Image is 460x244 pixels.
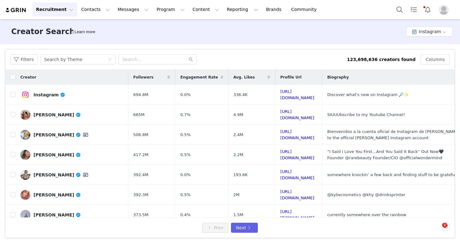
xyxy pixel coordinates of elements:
[133,132,148,138] span: 506.8M
[10,54,38,64] button: Filters
[33,192,81,197] div: [PERSON_NAME]
[20,210,123,220] a: [PERSON_NAME]
[223,3,262,17] button: Reporting
[114,3,152,17] button: Messages
[262,3,287,17] a: Brands
[133,74,154,80] span: Followers
[20,150,123,160] a: [PERSON_NAME]
[20,74,36,80] span: Creator
[406,27,452,37] button: Instagram
[33,152,81,157] div: [PERSON_NAME]
[33,112,81,117] div: [PERSON_NAME]
[180,92,191,98] span: 0.0%
[33,131,89,139] div: [PERSON_NAME]
[20,190,30,200] img: v2
[442,223,447,228] span: 2
[280,109,314,120] a: [URL][DOMAIN_NAME]
[133,112,145,118] span: 665M
[233,212,243,218] span: 1.5M
[189,57,193,62] i: icon: search
[119,54,197,64] input: Search...
[233,74,255,80] span: Avg. Likes
[180,192,191,198] span: 0.5%
[20,110,123,120] a: [PERSON_NAME]
[189,3,223,17] button: Content
[288,3,323,17] a: Community
[20,130,123,140] a: [PERSON_NAME]
[327,74,349,80] span: Biography
[327,192,406,197] span: @kyliecosmetics @khy @drinksprinter
[231,223,258,233] button: Next
[327,212,406,217] span: currently somewhere over the rainbow
[180,212,191,218] span: 0.4%
[44,55,82,64] div: Search by Theme
[73,29,96,35] div: Tooltip anchor
[20,130,30,140] img: v2
[407,3,421,17] a: Tasks
[280,209,314,220] a: [URL][DOMAIN_NAME]
[180,172,191,178] span: 0.0%
[20,170,30,180] img: v2
[280,189,314,200] a: [URL][DOMAIN_NAME]
[233,192,240,198] span: 2M
[180,132,191,138] span: 0.5%
[33,212,81,217] div: [PERSON_NAME]
[233,172,248,178] span: 193.6K
[233,152,243,158] span: 2.2M
[133,192,148,198] span: 392.3M
[202,223,228,233] button: Prev
[233,132,243,138] span: 2.4M
[108,58,112,62] i: icon: down
[20,90,30,100] img: v2
[280,89,314,100] a: [URL][DOMAIN_NAME]
[32,3,77,17] button: Recruitment
[20,190,123,200] a: [PERSON_NAME]
[180,74,218,80] span: Engagement Rate
[435,5,455,15] button: Profile
[429,223,444,238] iframe: Intercom live chat
[280,149,314,160] a: [URL][DOMAIN_NAME]
[11,26,75,37] h3: Creator Search
[133,172,148,178] span: 392.4M
[421,3,435,17] button: Notifications
[327,92,409,97] span: Discover what's new on Instagram 🔎✨
[33,171,89,179] div: [PERSON_NAME]
[393,3,406,17] button: Search
[133,212,148,218] span: 373.5M
[5,7,27,13] img: grin logo
[133,152,148,158] span: 417.2M
[180,112,191,118] span: 0.7%
[20,110,30,120] img: v2
[280,169,314,180] a: [URL][DOMAIN_NAME]
[180,152,191,158] span: 0.5%
[20,170,123,180] a: [PERSON_NAME]
[233,112,243,118] span: 4.9M
[327,112,405,117] span: SIUUUbscribe to my Youtube Channel!
[20,150,30,160] img: v2
[20,90,123,100] a: Instagram
[347,56,416,63] div: 123,698,636 creators found
[280,74,302,80] span: Profile Url
[280,129,314,140] a: [URL][DOMAIN_NAME]
[439,5,449,15] img: placeholder-profile.jpg
[421,54,450,64] button: Columns
[133,92,148,98] span: 694.8M
[153,3,188,17] button: Program
[233,92,248,98] span: 336.4K
[327,149,444,160] span: “I Said I Love You First…And You Said It Back” Out Now🖤 Founder @rarebeauty Founder/CIO @official...
[20,210,30,220] img: v2
[33,92,65,97] div: Instagram
[78,3,114,17] button: Contacts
